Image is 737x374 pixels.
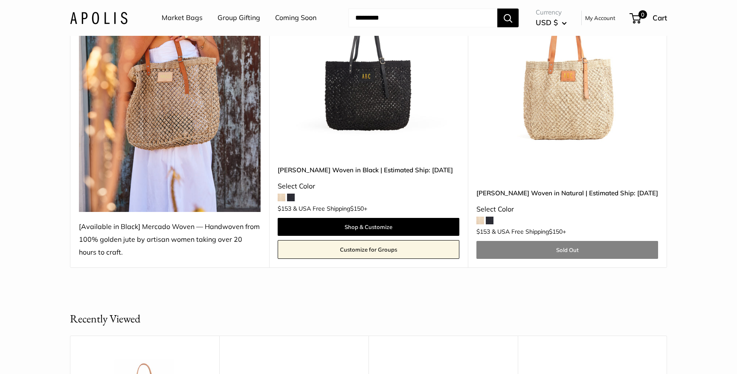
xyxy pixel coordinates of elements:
a: Market Bags [162,12,203,24]
span: Currency [536,6,567,18]
div: Select Color [278,180,459,193]
span: $150 [549,228,563,235]
a: Customize for Groups [278,240,459,259]
button: USD $ [536,16,567,29]
span: & USA Free Shipping + [293,206,367,212]
a: [PERSON_NAME] Woven in Natural | Estimated Ship: [DATE] [476,188,658,198]
a: 0 Cart [630,11,667,25]
a: Shop & Customize [278,218,459,236]
span: 0 [638,10,647,19]
img: Apolis [70,12,128,24]
a: My Account [585,13,615,23]
input: Search... [348,9,497,27]
span: Cart [653,13,667,22]
span: $153 [476,228,490,235]
a: [PERSON_NAME] Woven in Black | Estimated Ship: [DATE] [278,165,459,175]
a: Sold Out [476,241,658,259]
div: [Available in Black] Mercado Woven — Handwoven from 100% golden jute by artisan women taking over... [79,220,261,259]
div: Select Color [476,203,658,216]
a: Group Gifting [218,12,260,24]
span: USD $ [536,18,558,27]
span: & USA Free Shipping + [492,229,566,235]
span: $153 [278,205,291,212]
a: Coming Soon [275,12,316,24]
button: Search [497,9,519,27]
h2: Recently Viewed [70,310,140,327]
span: $150 [350,205,364,212]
